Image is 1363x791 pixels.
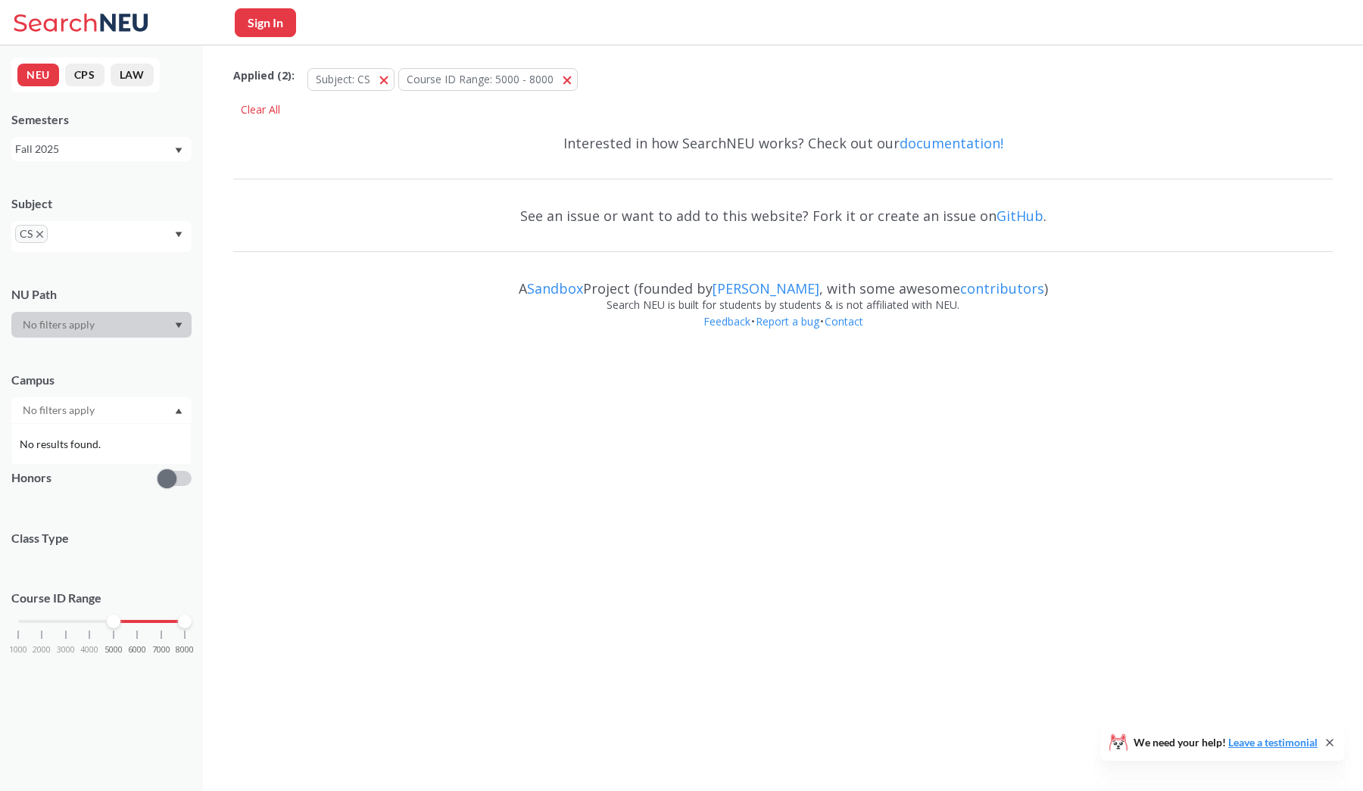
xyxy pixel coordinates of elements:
span: 5000 [104,646,123,654]
div: Fall 2025 [15,141,173,157]
svg: Dropdown arrow [175,322,182,329]
a: documentation! [900,134,1003,152]
div: Semesters [11,111,192,128]
a: Leave a testimonial [1228,736,1318,749]
span: CSX to remove pill [15,225,48,243]
button: Subject: CS [307,68,395,91]
span: 7000 [152,646,170,654]
div: Dropdown arrow [11,312,192,338]
div: Search NEU is built for students by students & is not affiliated with NEU. [233,297,1333,313]
div: Campus [11,372,192,388]
button: Course ID Range: 5000 - 8000 [398,68,578,91]
span: 4000 [80,646,98,654]
a: Contact [824,314,864,329]
span: 6000 [128,646,146,654]
div: CSX to remove pillDropdown arrow [11,221,192,252]
div: • • [233,313,1333,353]
a: [PERSON_NAME] [713,279,819,297]
a: GitHub [997,207,1043,225]
button: NEU [17,64,59,86]
span: 2000 [33,646,51,654]
input: No filters apply [15,401,142,419]
span: 8000 [176,646,194,654]
div: A Project (founded by , with some awesome ) [233,266,1333,297]
span: Applied ( 2 ): [233,67,295,84]
a: contributors [960,279,1044,297]
svg: Dropdown arrow [175,148,182,154]
p: Course ID Range [11,590,192,607]
a: Report a bug [755,314,820,329]
svg: Dropdown arrow [175,408,182,414]
div: Clear All [233,98,288,121]
span: Course ID Range: 5000 - 8000 [407,72,554,86]
div: NU Path [11,286,192,303]
span: Class Type [11,530,192,547]
span: 3000 [57,646,75,654]
div: See an issue or want to add to this website? Fork it or create an issue on . [233,194,1333,238]
p: Honors [11,469,51,487]
button: LAW [111,64,154,86]
div: Interested in how SearchNEU works? Check out our [233,121,1333,165]
div: Subject [11,195,192,212]
div: Fall 2025Dropdown arrow [11,137,192,161]
span: Subject: CS [316,72,370,86]
span: 1000 [9,646,27,654]
a: Sandbox [527,279,583,297]
button: CPS [65,64,104,86]
span: No results found. [20,436,104,453]
svg: X to remove pill [36,231,43,238]
div: Dropdown arrowNo results found. [11,397,192,423]
a: Feedback [703,314,751,329]
button: Sign In [235,8,296,37]
svg: Dropdown arrow [175,232,182,238]
span: We need your help! [1134,737,1318,748]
